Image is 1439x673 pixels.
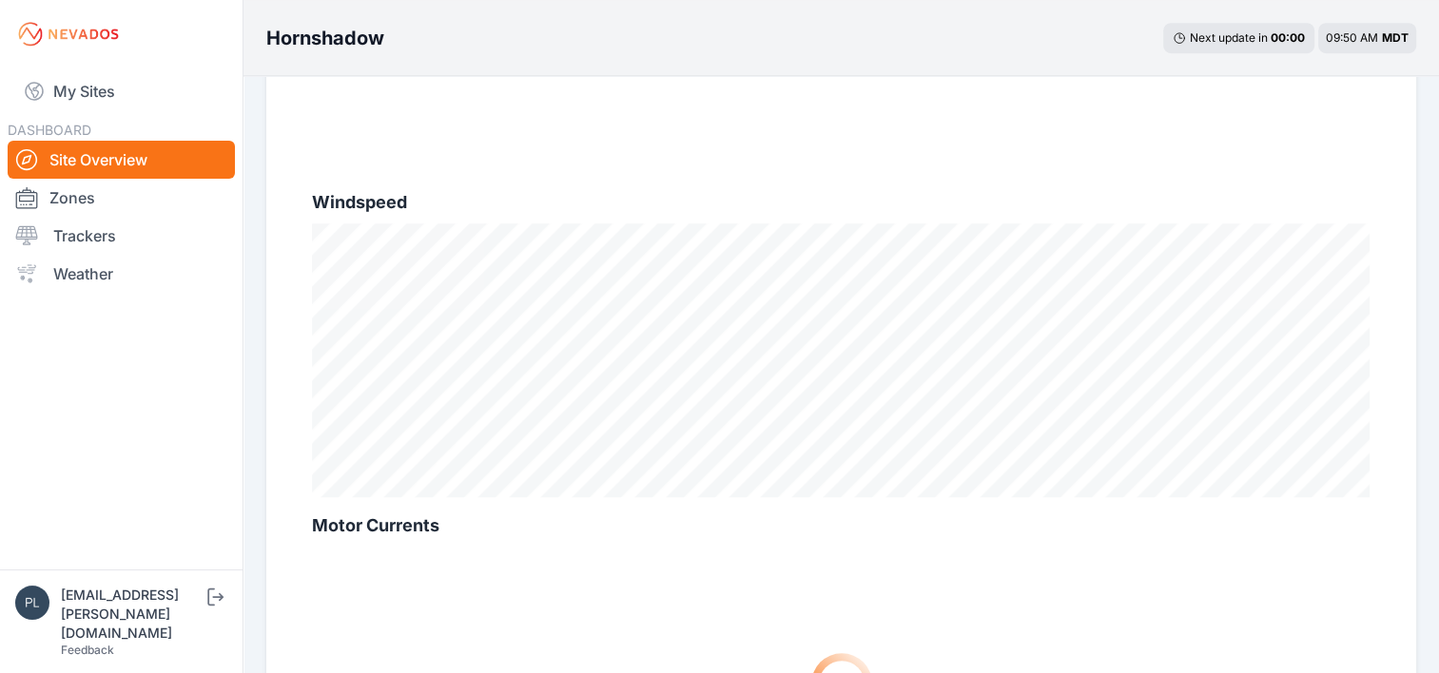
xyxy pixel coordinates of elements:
[312,189,1371,216] h2: Windspeed
[1382,30,1409,45] span: MDT
[61,586,204,643] div: [EMAIL_ADDRESS][PERSON_NAME][DOMAIN_NAME]
[8,141,235,179] a: Site Overview
[8,122,91,138] span: DASHBOARD
[15,19,122,49] img: Nevados
[8,217,235,255] a: Trackers
[8,179,235,217] a: Zones
[266,25,384,51] h3: Hornshadow
[8,68,235,114] a: My Sites
[8,255,235,293] a: Weather
[61,643,114,657] a: Feedback
[1271,30,1305,46] div: 00 : 00
[15,586,49,620] img: plsmith@sundt.com
[1326,30,1378,45] span: 09:50 AM
[266,13,384,63] nav: Breadcrumb
[1190,30,1268,45] span: Next update in
[312,512,1371,539] h2: Motor Currents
